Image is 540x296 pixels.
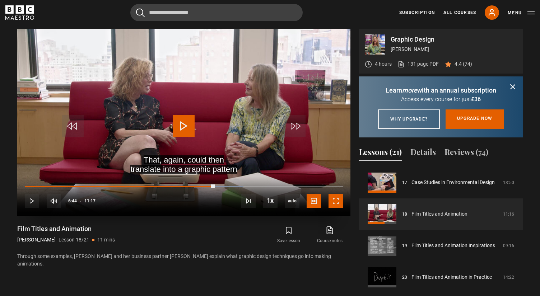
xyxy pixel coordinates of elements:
[359,146,402,161] button: Lessons (21)
[402,86,417,94] i: more
[446,109,504,129] a: Upgrade now
[17,29,350,216] video-js: Video Player
[25,194,39,208] button: Play
[97,236,115,244] p: 11 mins
[391,36,517,43] p: Graphic Design
[17,236,56,244] p: [PERSON_NAME]
[263,193,278,208] button: Playback Rate
[68,194,77,207] span: 6:44
[17,253,350,268] p: Through some examples, [PERSON_NAME] and her business partner [PERSON_NAME] explain what graphic ...
[378,109,440,129] a: Why upgrade?
[80,198,82,203] span: -
[47,194,61,208] button: Mute
[136,8,145,17] button: Submit the search query
[391,46,517,53] p: [PERSON_NAME]
[329,194,343,208] button: Fullscreen
[368,85,514,95] p: Learn with an annual subscription
[130,4,303,21] input: Search
[411,210,467,218] a: Film Titles and Animation
[268,225,309,245] button: Save lesson
[368,95,514,104] p: Access every course for just
[455,60,472,68] p: 4.4 (74)
[17,225,115,233] h1: Film Titles and Animation
[444,146,488,161] button: Reviews (74)
[25,186,343,187] div: Progress Bar
[241,194,256,208] button: Next Lesson
[307,194,321,208] button: Captions
[411,179,495,186] a: Case Studies in Environmental Design
[5,5,34,20] svg: BBC Maestro
[411,273,492,281] a: Film Titles and Animation in Practice
[411,242,495,249] a: Film Titles and Animation Inspirations
[84,194,96,207] span: 11:17
[410,146,436,161] button: Details
[443,9,476,16] a: All Courses
[285,194,299,208] div: Current quality: 720p
[399,9,435,16] a: Subscription
[375,60,392,68] p: 4 hours
[471,96,481,103] span: £36
[309,225,350,245] a: Course notes
[397,60,439,68] a: 131 page PDF
[285,194,299,208] span: auto
[508,9,535,17] button: Toggle navigation
[59,236,89,244] p: Lesson 18/21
